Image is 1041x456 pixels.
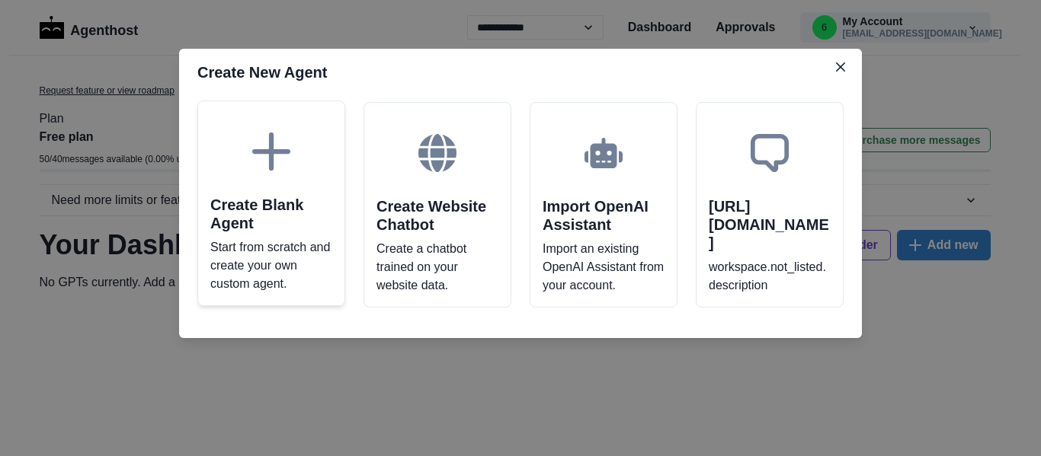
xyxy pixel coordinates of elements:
button: Close [828,55,853,79]
p: Import an existing OpenAI Assistant from your account. [543,240,665,295]
h2: Import OpenAI Assistant [543,197,665,234]
h2: [URL][DOMAIN_NAME] [709,197,831,252]
p: Start from scratch and create your own custom agent. [210,238,332,293]
h2: Create Blank Agent [210,196,332,232]
p: Create a chatbot trained on your website data. [376,240,498,295]
header: Create New Agent [179,49,862,96]
p: workspace.not_listed.description [709,258,831,295]
h2: Create Website Chatbot [376,197,498,234]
